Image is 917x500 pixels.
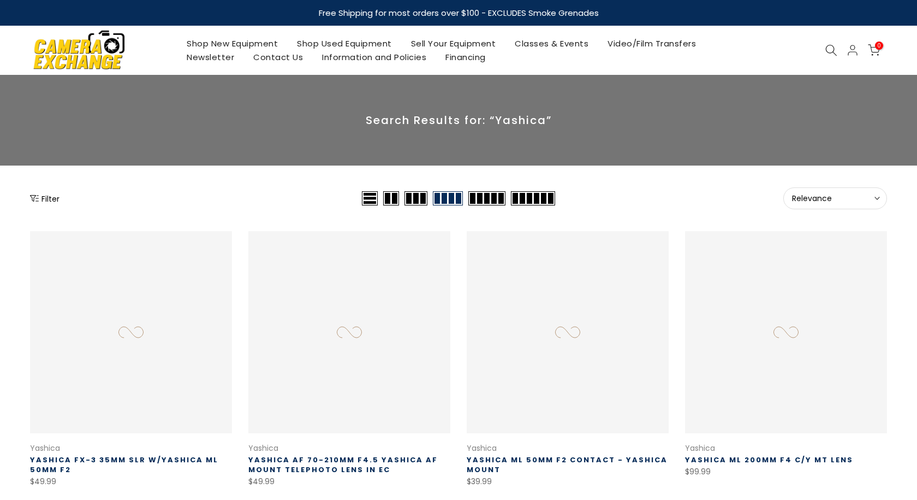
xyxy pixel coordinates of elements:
a: Yashica [30,443,60,454]
a: Financing [436,50,496,64]
button: Relevance [783,187,887,209]
a: Shop New Equipment [177,37,288,50]
a: Yashica [248,443,278,454]
div: $39.99 [467,475,669,489]
a: Newsletter [177,50,244,64]
p: Search Results for: “Yashica” [30,113,887,127]
a: Classes & Events [505,37,598,50]
a: Yashica [685,443,715,454]
a: Sell Your Equipment [401,37,505,50]
strong: Free Shipping for most orders over $100 - EXCLUDES Smoke Grenades [319,7,599,19]
a: Yashica ML 200mm f4 C/Y Mt lens [685,455,853,465]
div: $99.99 [685,465,887,479]
a: Video/Film Transfers [598,37,706,50]
span: Relevance [792,193,878,203]
div: $49.99 [30,475,232,489]
a: Yashica ML 50mm f2 Contact - Yashica Mount [467,455,668,475]
a: Yashica AF 70-210mm F4.5 Yashica AF Mount Telephoto Lens in EC [248,455,438,475]
a: Yashica FX-3 35mm SLR w/Yashica ML 50mm f2 [30,455,218,475]
a: Contact Us [244,50,313,64]
a: Yashica [467,443,497,454]
a: Shop Used Equipment [288,37,402,50]
span: 0 [875,42,883,50]
div: $49.99 [248,475,450,489]
a: 0 [868,44,880,56]
a: Information and Policies [313,50,436,64]
button: Show filters [30,193,59,204]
